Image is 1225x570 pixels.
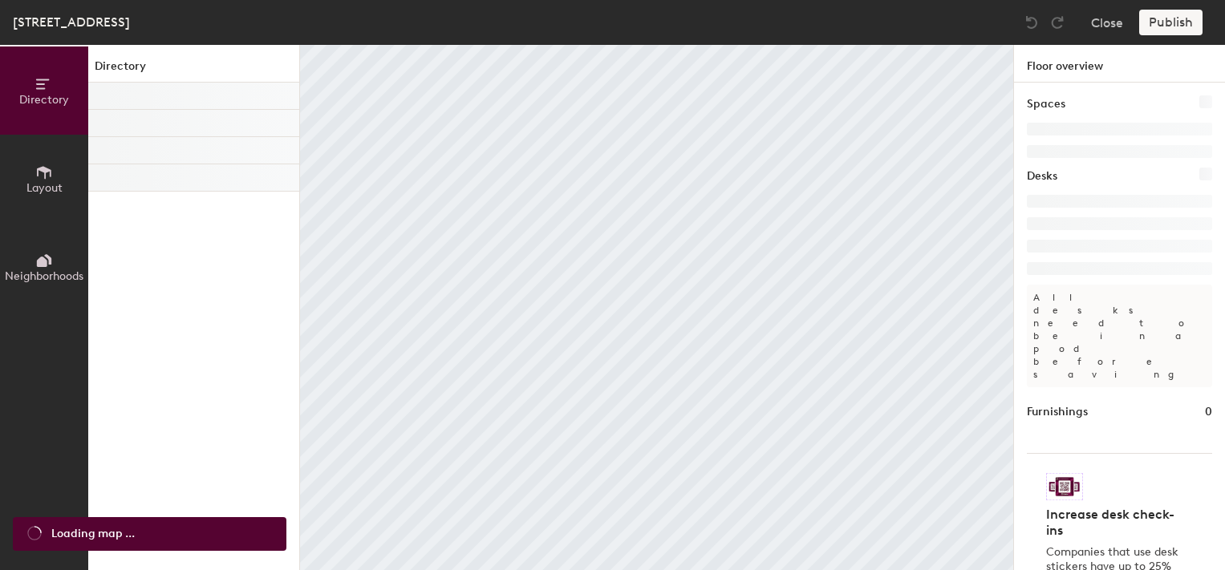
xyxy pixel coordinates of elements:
button: Close [1091,10,1123,35]
span: Directory [19,93,69,107]
h1: Furnishings [1027,403,1088,421]
img: Sticker logo [1046,473,1083,500]
h4: Increase desk check-ins [1046,507,1183,539]
span: Layout [26,181,63,195]
canvas: Map [300,45,1013,570]
span: Loading map ... [51,525,135,543]
span: Neighborhoods [5,269,83,283]
div: [STREET_ADDRESS] [13,12,130,32]
h1: 0 [1205,403,1212,421]
h1: Spaces [1027,95,1065,113]
p: All desks need to be in a pod before saving [1027,285,1212,387]
img: Undo [1024,14,1040,30]
h1: Desks [1027,168,1057,185]
h1: Floor overview [1014,45,1225,83]
h1: Directory [88,58,299,83]
img: Redo [1049,14,1065,30]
